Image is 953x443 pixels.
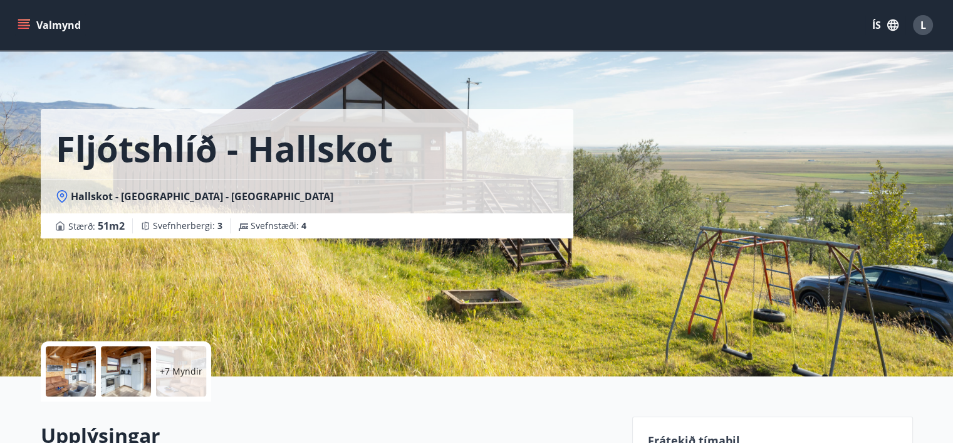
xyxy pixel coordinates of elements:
span: Hallskot - [GEOGRAPHIC_DATA] - [GEOGRAPHIC_DATA] [71,189,333,203]
h1: Fljótshlíð - Hallskot [56,124,393,172]
p: +7 Myndir [160,365,202,378]
span: 4 [301,220,306,232]
button: menu [15,14,86,36]
span: 51 m2 [98,219,125,233]
span: Stærð : [68,218,125,233]
button: L [908,10,938,40]
span: Svefnherbergi : [153,220,222,232]
span: 3 [217,220,222,232]
button: ÍS [865,14,905,36]
span: L [920,18,926,32]
span: Svefnstæði : [251,220,306,232]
